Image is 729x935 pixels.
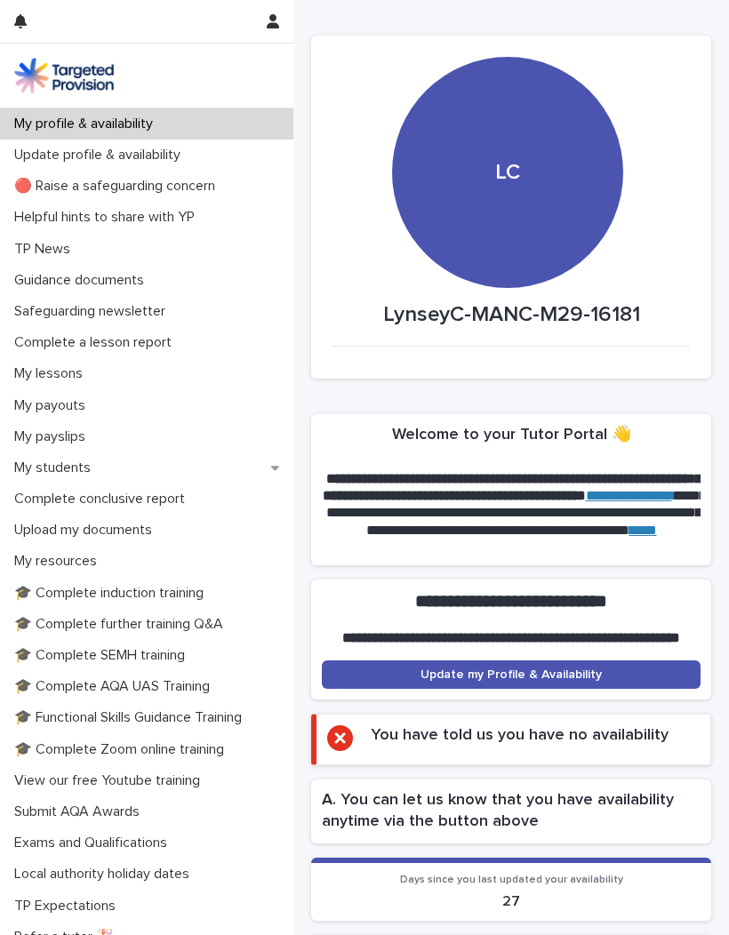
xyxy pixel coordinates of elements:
p: TP News [7,241,84,258]
p: 🔴 Raise a safeguarding concern [7,178,229,195]
p: 🎓 Complete Zoom online training [7,741,238,758]
p: My lessons [7,365,97,382]
p: 🎓 Complete induction training [7,585,218,602]
p: Complete a lesson report [7,334,186,351]
h2: A. You can let us know that you have availability anytime via the button above [322,790,701,833]
p: View our free Youtube training [7,772,214,789]
p: Exams and Qualifications [7,835,181,851]
span: Days since you last updated your availability [400,875,623,885]
p: My payouts [7,397,100,414]
a: Update my Profile & Availability [322,660,701,689]
p: My students [7,460,105,476]
p: Safeguarding newsletter [7,303,180,320]
p: 27 [322,893,701,910]
p: My resources [7,553,111,570]
p: 🎓 Complete SEMH training [7,647,199,664]
p: Submit AQA Awards [7,803,154,820]
p: My profile & availability [7,116,167,132]
p: My payslips [7,428,100,445]
p: 🎓 Complete AQA UAS Training [7,678,224,695]
h2: Welcome to your Tutor Portal 👋 [392,425,631,446]
span: Update my Profile & Availability [421,668,602,681]
p: Upload my documents [7,522,166,539]
p: Complete conclusive report [7,491,199,507]
p: TP Expectations [7,898,130,915]
p: 🎓 Functional Skills Guidance Training [7,709,256,726]
h2: You have told us you have no availability [371,725,669,747]
p: 🎓 Complete further training Q&A [7,616,237,633]
p: Update profile & availability [7,147,195,164]
img: M5nRWzHhSzIhMunXDL62 [14,58,114,93]
p: Local authority holiday dates [7,866,204,883]
p: Guidance documents [7,272,158,289]
p: Helpful hints to share with YP [7,209,209,226]
p: LynseyC-MANC-M29-16181 [332,302,690,328]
